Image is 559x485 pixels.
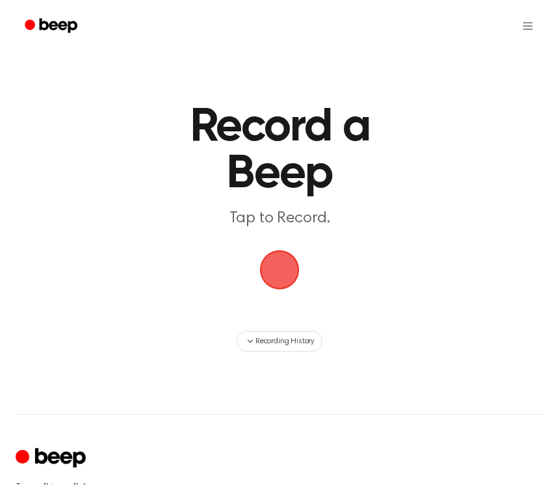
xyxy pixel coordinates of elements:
[260,250,299,289] button: Beep Logo
[512,10,543,42] button: Open menu
[255,335,314,347] span: Recording History
[16,446,89,471] a: Cruip
[140,208,419,229] p: Tap to Record.
[237,331,322,352] button: Recording History
[140,104,419,198] h1: Record a Beep
[16,14,89,39] a: Beep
